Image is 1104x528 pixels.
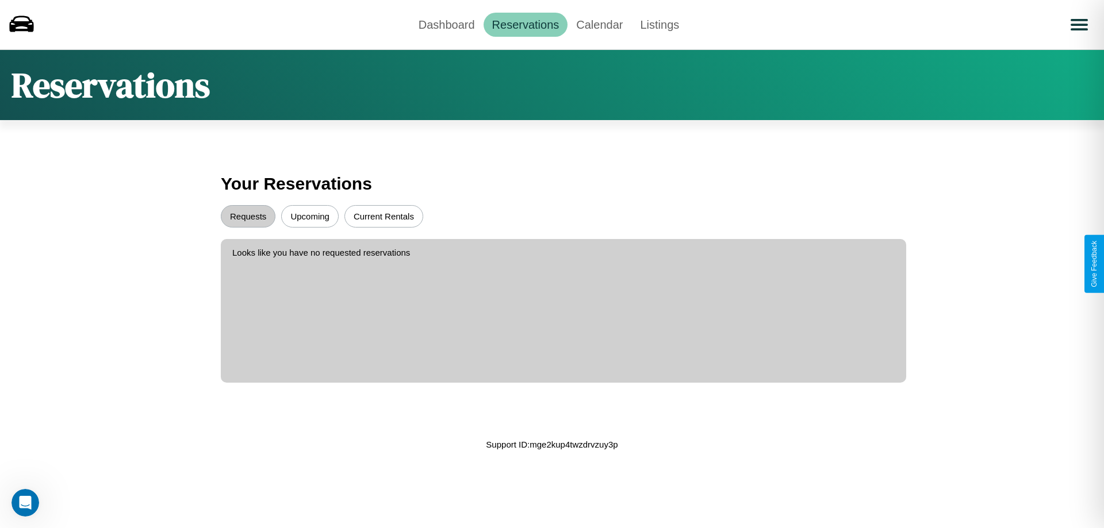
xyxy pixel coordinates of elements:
[631,13,688,37] a: Listings
[221,168,883,199] h3: Your Reservations
[281,205,339,228] button: Upcoming
[232,245,895,260] p: Looks like you have no requested reservations
[1090,241,1098,287] div: Give Feedback
[1063,9,1095,41] button: Open menu
[486,437,618,452] p: Support ID: mge2kup4twzdrvzuy3p
[11,61,210,109] h1: Reservations
[568,13,631,37] a: Calendar
[11,489,39,517] iframe: Intercom live chat
[410,13,484,37] a: Dashboard
[221,205,275,228] button: Requests
[344,205,423,228] button: Current Rentals
[484,13,568,37] a: Reservations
